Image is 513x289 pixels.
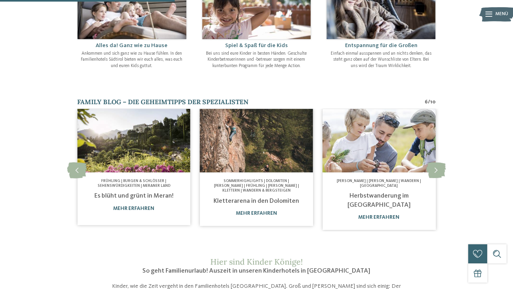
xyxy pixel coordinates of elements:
[143,268,371,274] span: So geht Familienurlaub! Auszeit in unseren Kinderhotels in [GEOGRAPHIC_DATA]
[96,43,168,48] span: Alles da! Ganz wie zu Hause
[337,179,421,188] span: [PERSON_NAME] | [PERSON_NAME] | Wandern | [GEOGRAPHIC_DATA]
[77,109,190,172] img: Kinderhotel in Südtirol für Spiel, Spaß und Action
[225,43,288,48] span: Spiel & Spaß für die Kids
[359,215,400,220] a: mehr erfahren
[428,99,431,106] span: /
[98,179,170,188] span: Frühling | Burgen & Schlösser | Sehenswürdigkeiten | Meraner Land
[214,198,299,204] a: Kletterarena in den Dolomiten
[347,193,411,208] a: Herbstwanderung im [GEOGRAPHIC_DATA]
[323,109,436,172] img: Kinderhotel in Südtirol für Spiel, Spaß und Action
[345,43,417,48] span: Entspannung für die Großen
[236,211,277,216] a: mehr erfahren
[425,99,428,106] span: 6
[214,179,299,192] span: Sommerhighlights | Dolomiten | [PERSON_NAME] | Frühling | [PERSON_NAME] | Klettern | Wandern & Be...
[81,51,183,69] p: Ankommen und sich ganz wie zu Hause fühlen. In den Familienhotels Südtirol bieten wir euch alles,...
[206,51,308,69] p: Bei uns sind eure Kinder in besten Händen. Geschulte Kinderbetreuerinnen und -betreuer sorgen mit...
[431,99,436,106] span: 10
[78,98,249,106] span: Family Blog – die Geheimtipps der Spezialisten
[113,206,154,211] a: mehr erfahren
[200,109,313,172] img: Kinderhotel in Südtirol für Spiel, Spaß und Action
[330,51,432,69] p: Einfach einmal ausspannen und an nichts denken, das steht ganz oben auf der Wunschliste von Elter...
[94,193,174,199] a: Es blüht und grünt in Meran!
[210,257,303,267] span: Hier sind Kinder Könige!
